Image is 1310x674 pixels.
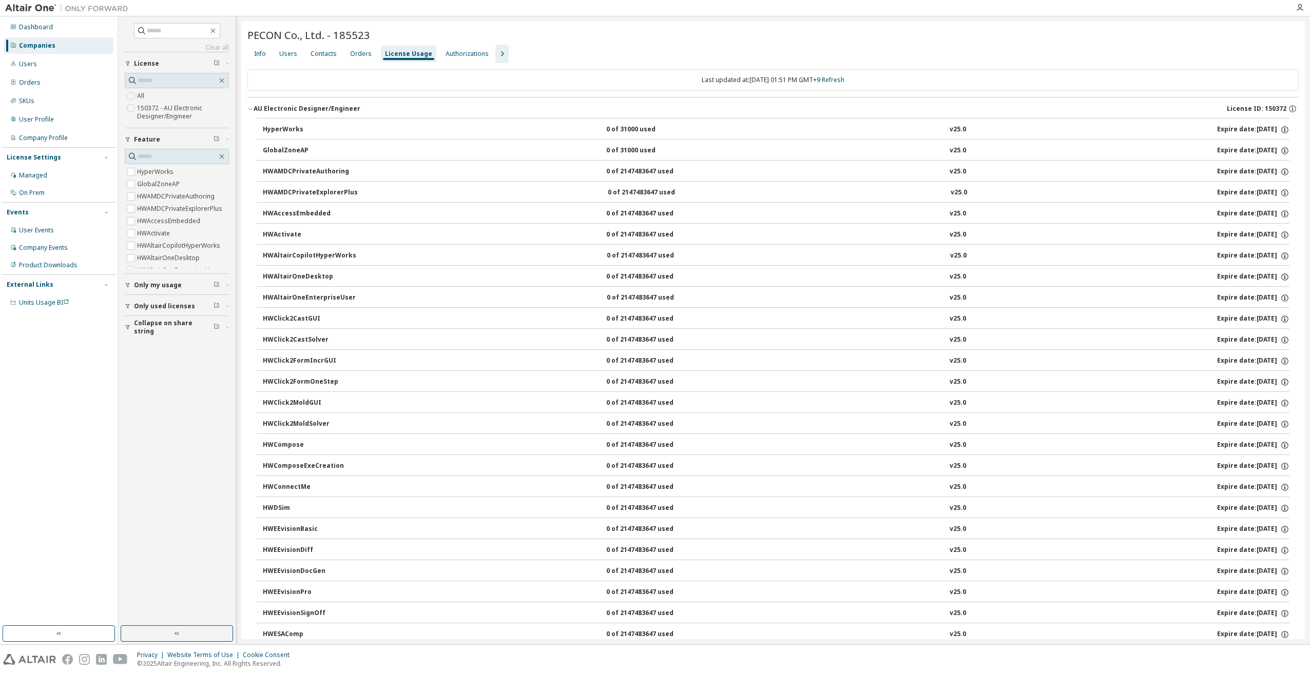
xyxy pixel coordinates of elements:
div: v25.0 [950,378,966,387]
div: 0 of 2147483647 used [606,441,699,450]
span: License ID: 150372 [1227,105,1286,113]
div: AU Electronic Designer/Engineer [254,105,360,113]
span: PECON Co., Ltd. - 185523 [247,28,370,42]
div: Expire date: [DATE] [1217,167,1289,176]
button: HWClick2MoldGUI0 of 2147483647 usedv25.0Expire date:[DATE] [263,392,1289,414]
div: HWEEvisionPro [263,588,355,597]
div: HWClick2FormIncrGUI [263,356,355,366]
div: 0 of 2147483647 used [606,314,699,324]
div: HWEEvisionDiff [263,546,355,555]
button: Feature [125,128,229,151]
div: HWAltairOneDesktop [263,272,355,282]
span: Clear filter [214,302,220,310]
div: 0 of 2147483647 used [606,588,699,597]
label: GlobalZoneAP [137,178,182,190]
div: 0 of 2147483647 used [606,420,699,429]
button: HWClick2CastGUI0 of 2147483647 usedv25.0Expire date:[DATE] [263,308,1289,330]
span: Clear filter [214,60,220,68]
label: HWAccessEmbedded [137,215,202,227]
div: Dashboard [19,23,53,31]
div: Expire date: [DATE] [1217,146,1289,155]
div: HWAltairCopilotHyperWorks [263,251,356,261]
button: HWActivate0 of 2147483647 usedv25.0Expire date:[DATE] [263,224,1289,246]
div: Expire date: [DATE] [1217,462,1289,471]
div: Product Downloads [19,261,78,269]
button: HWClick2FormIncrGUI0 of 2147483647 usedv25.0Expire date:[DATE] [263,350,1289,372]
div: v25.0 [950,125,966,134]
label: HWActivate [137,227,172,240]
div: Managed [19,171,47,180]
div: v25.0 [951,188,967,197]
span: Clear filter [214,323,220,331]
div: HWAccessEmbedded [263,209,355,219]
div: HWDSim [263,504,355,513]
button: GlobalZoneAP0 of 31000 usedv25.0Expire date:[DATE] [263,140,1289,162]
div: 0 of 2147483647 used [606,567,699,576]
div: HyperWorks [263,125,355,134]
button: HWEEvisionBasic0 of 2147483647 usedv25.0Expire date:[DATE] [263,518,1289,541]
div: HWCompose [263,441,355,450]
div: HWActivate [263,230,355,240]
div: v25.0 [950,441,966,450]
button: AU Electronic Designer/EngineerLicense ID: 150372 [247,97,1299,120]
img: instagram.svg [79,654,90,665]
div: HWClick2CastSolver [263,335,355,345]
div: Expire date: [DATE] [1217,441,1289,450]
div: HWESAComp [263,630,355,639]
label: 150372 - AU Electronic Designer/Engineer [137,102,229,123]
div: User Profile [19,115,54,124]
div: GlobalZoneAP [263,146,355,155]
button: HWESAComp0 of 2147483647 usedv25.0Expire date:[DATE] [263,623,1289,646]
span: Collapse on share string [134,319,214,335]
span: Clear filter [214,281,220,289]
div: v25.0 [950,146,966,155]
a: Refresh [822,75,844,84]
div: v25.0 [950,546,966,555]
div: 0 of 2147483647 used [606,272,699,282]
span: License [134,60,159,68]
div: v25.0 [950,567,966,576]
div: On Prem [19,189,45,197]
div: v25.0 [950,630,966,639]
div: Cookie Consent [243,651,296,659]
div: Expire date: [DATE] [1217,504,1289,513]
div: HWAMDCPrivateAuthoring [263,167,355,176]
div: v25.0 [950,272,966,282]
span: Units Usage BI [19,298,69,307]
div: 0 of 2147483647 used [606,167,699,176]
img: Altair One [5,3,133,13]
div: HWClick2FormOneStep [263,378,355,387]
button: HWClick2FormOneStep0 of 2147483647 usedv25.0Expire date:[DATE] [263,371,1289,393]
button: HWComposeExeCreation0 of 2147483647 usedv25.0Expire date:[DATE] [263,455,1289,478]
button: HWClick2MoldSolver0 of 2147483647 usedv25.0Expire date:[DATE] [263,413,1289,435]
div: 0 of 2147483647 used [606,230,699,240]
div: v25.0 [950,251,967,261]
span: Only used licenses [134,302,195,310]
div: 0 of 2147483647 used [606,525,699,534]
p: © 2025 Altair Engineering, Inc. All Rights Reserved. [137,659,296,668]
div: Expire date: [DATE] [1217,378,1289,387]
div: Expire date: [DATE] [1217,125,1289,134]
div: 0 of 2147483647 used [607,293,699,303]
button: HWAMDCPrivateExplorerPlus0 of 2147483647 usedv25.0Expire date:[DATE] [263,182,1289,204]
div: Expire date: [DATE] [1217,567,1289,576]
div: Expire date: [DATE] [1217,356,1289,366]
button: License [125,52,229,75]
div: Expire date: [DATE] [1217,609,1289,618]
label: HyperWorks [137,166,176,178]
div: v25.0 [950,356,966,366]
div: HWComposeExeCreation [263,462,355,471]
label: HWAMDCPrivateAuthoring [137,190,217,203]
div: Expire date: [DATE] [1217,251,1289,261]
div: 0 of 2147483647 used [607,251,699,261]
div: Expire date: [DATE] [1217,188,1289,197]
div: v25.0 [950,588,966,597]
div: Privacy [137,651,167,659]
div: 0 of 2147483647 used [606,209,699,219]
div: Expire date: [DATE] [1217,335,1289,345]
button: HWDSim0 of 2147483647 usedv25.0Expire date:[DATE] [263,497,1289,520]
div: HWEEvisionSignOff [263,609,355,618]
div: v25.0 [950,462,966,471]
button: HWAMDCPrivateAuthoring0 of 2147483647 usedv25.0Expire date:[DATE] [263,161,1289,183]
div: 0 of 2147483647 used [606,609,699,618]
